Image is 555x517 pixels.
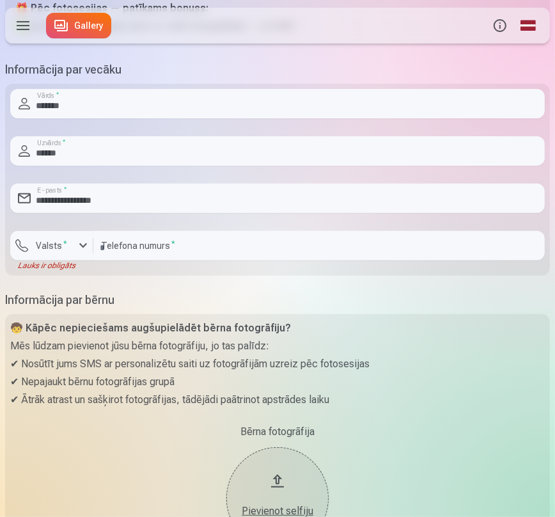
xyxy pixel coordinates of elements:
[10,231,93,260] button: Valsts*
[46,13,111,38] a: Gallery
[10,260,93,271] div: Lauks ir obligāts
[10,373,545,391] p: ✔ Nepajaukt bērnu fotogrāfijas grupā
[15,2,208,14] strong: 🎁 Pēc fotosesijas — patīkams bonuss:
[10,322,291,334] strong: 🧒 Kāpēc nepieciešams augšupielādēt bērna fotogrāfiju?
[5,61,550,79] h5: Informācija par vecāku
[10,424,545,440] div: Bērna fotogrāfija
[486,8,514,44] button: Info
[10,355,545,373] p: ✔ Nosūtīt jums SMS ar personalizētu saiti uz fotogrāfijām uzreiz pēc fotosesijas
[10,337,545,355] p: Mēs lūdzam pievienot jūsu bērna fotogrāfiju, jo tas palīdz:
[514,8,542,44] a: Global
[10,391,545,409] p: ✔ Ātrāk atrast un sašķirot fotogrāfijas, tādējādi paātrinot apstrādes laiku
[5,291,550,309] h5: Informācija par bērnu
[31,239,72,252] label: Valsts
